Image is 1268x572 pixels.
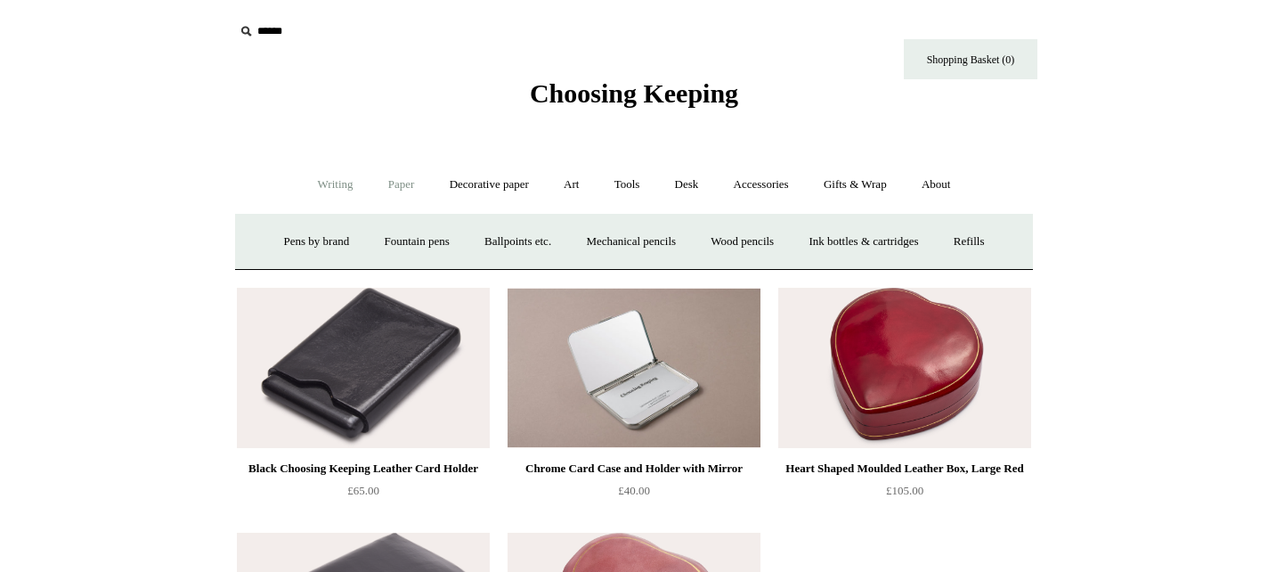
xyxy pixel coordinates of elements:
div: Heart Shaped Moulded Leather Box, Large Red [783,458,1027,479]
a: Art [548,161,595,208]
a: About [906,161,967,208]
span: Choosing Keeping [530,78,738,108]
a: Accessories [718,161,805,208]
a: Decorative paper [434,161,545,208]
img: Heart Shaped Moulded Leather Box, Large Red [778,288,1031,448]
a: Pens by brand [268,218,366,266]
div: Chrome Card Case and Holder with Mirror [512,458,756,479]
img: Black Choosing Keeping Leather Card Holder [237,288,490,448]
a: Paper [372,161,431,208]
a: Heart Shaped Moulded Leather Box, Large Red £105.00 [778,458,1031,531]
a: Black Choosing Keeping Leather Card Holder £65.00 [237,458,490,531]
img: Chrome Card Case and Holder with Mirror [508,288,760,448]
a: Ink bottles & cartridges [792,218,934,266]
a: Desk [659,161,715,208]
a: Wood pencils [695,218,790,266]
a: Heart Shaped Moulded Leather Box, Large Red Heart Shaped Moulded Leather Box, Large Red [778,288,1031,448]
a: Choosing Keeping [530,93,738,105]
a: Chrome Card Case and Holder with Mirror Chrome Card Case and Holder with Mirror [508,288,760,448]
a: Gifts & Wrap [808,161,903,208]
span: £40.00 [618,484,650,497]
a: Chrome Card Case and Holder with Mirror £40.00 [508,458,760,531]
div: Black Choosing Keeping Leather Card Holder [241,458,485,479]
a: Shopping Basket (0) [904,39,1037,79]
a: Black Choosing Keeping Leather Card Holder Black Choosing Keeping Leather Card Holder [237,288,490,448]
a: Fountain pens [368,218,465,266]
a: Mechanical pencils [570,218,692,266]
span: £65.00 [347,484,379,497]
a: Writing [302,161,370,208]
a: Tools [598,161,656,208]
a: Ballpoints etc. [468,218,567,266]
a: Refills [938,218,1001,266]
span: £105.00 [886,484,923,497]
